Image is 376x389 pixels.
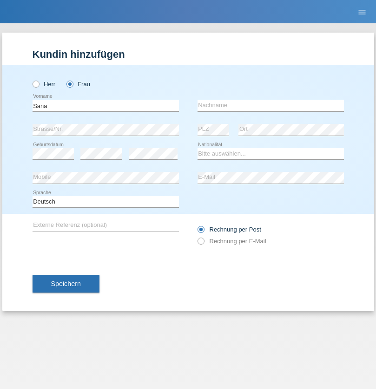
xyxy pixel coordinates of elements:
label: Herr [33,81,56,88]
label: Rechnung per Post [198,226,261,233]
a: menu [353,9,371,14]
i: menu [357,7,367,17]
input: Herr [33,81,39,87]
label: Frau [66,81,90,88]
input: Frau [66,81,73,87]
button: Speichern [33,275,99,293]
label: Rechnung per E-Mail [198,238,266,245]
span: Speichern [51,280,81,287]
input: Rechnung per E-Mail [198,238,204,249]
input: Rechnung per Post [198,226,204,238]
h1: Kundin hinzufügen [33,48,344,60]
